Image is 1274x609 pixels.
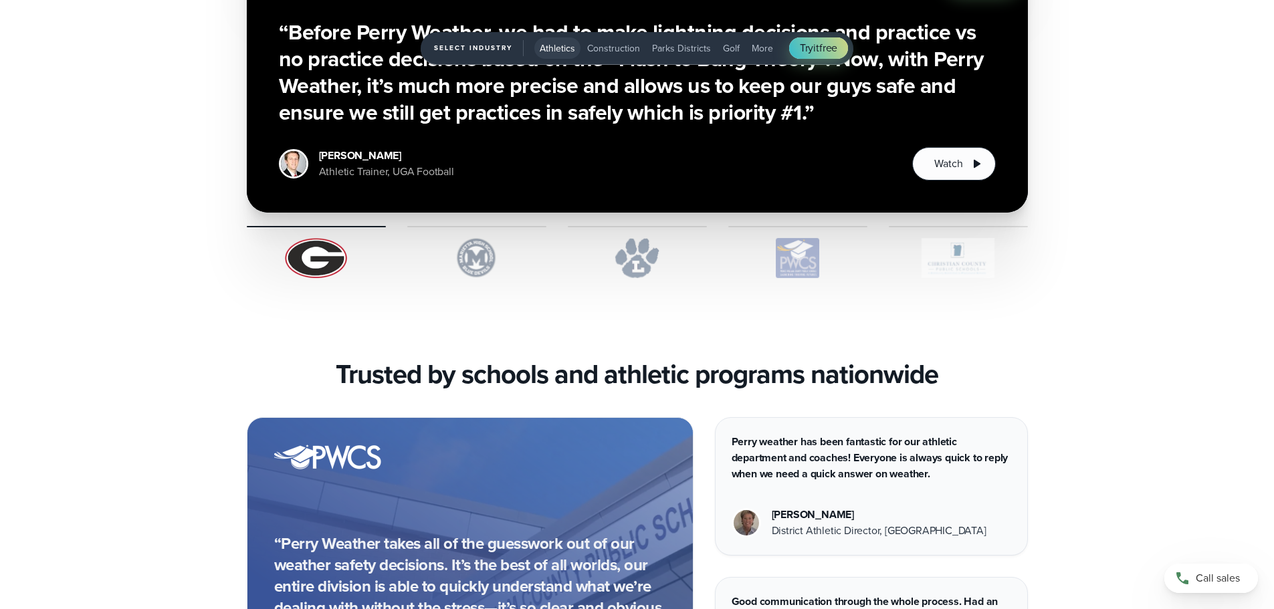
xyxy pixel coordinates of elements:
[1164,564,1258,593] a: Call sales
[582,37,645,59] button: Construction
[723,41,740,55] span: Golf
[752,41,773,55] span: More
[772,507,986,523] div: [PERSON_NAME]
[813,40,819,55] span: it
[934,156,962,172] span: Watch
[732,434,1011,482] p: Perry weather has been fantastic for our athletic department and coaches! Everyone is always quic...
[319,164,454,180] div: Athletic Trainer, UGA Football
[734,510,759,535] img: Vestavia Hills High School Headshot
[800,40,837,56] span: Try free
[407,238,546,278] img: Marietta-High-School.svg
[718,37,745,59] button: Golf
[647,37,716,59] button: Parks Districts
[912,147,995,180] button: Watch
[746,37,778,59] button: More
[534,37,580,59] button: Athletics
[540,41,575,55] span: Athletics
[772,523,986,539] div: District Athletic Director, [GEOGRAPHIC_DATA]
[789,37,848,59] a: Tryitfree
[1196,570,1240,586] span: Call sales
[587,41,640,55] span: Construction
[336,358,938,390] h3: Trusted by schools and athletic programs nationwide
[279,19,996,126] h3: “Before Perry Weather, we had to make lightning decisions and practice vs no practice decisions b...
[652,41,711,55] span: Parks Districts
[434,40,524,56] span: Select Industry
[319,148,454,164] div: [PERSON_NAME]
